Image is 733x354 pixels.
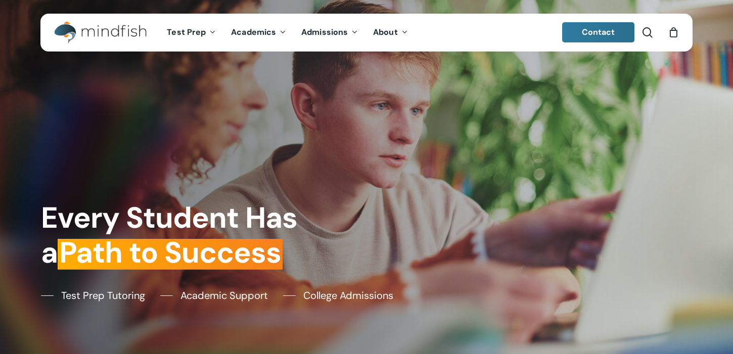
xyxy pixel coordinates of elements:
[160,288,268,303] a: Academic Support
[231,27,276,37] span: Academics
[303,288,393,303] span: College Admissions
[365,28,416,37] a: About
[582,27,615,37] span: Contact
[167,27,206,37] span: Test Prep
[562,22,635,42] a: Contact
[301,27,348,37] span: Admissions
[283,288,393,303] a: College Admissions
[58,233,283,272] em: Path to Success
[180,288,268,303] span: Academic Support
[40,14,693,52] header: Main Menu
[223,28,294,37] a: Academics
[666,287,719,340] iframe: Chatbot
[159,28,223,37] a: Test Prep
[668,27,679,38] a: Cart
[41,288,145,303] a: Test Prep Tutoring
[61,288,145,303] span: Test Prep Tutoring
[373,27,398,37] span: About
[159,14,415,52] nav: Main Menu
[294,28,365,37] a: Admissions
[41,200,360,271] h1: Every Student Has a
